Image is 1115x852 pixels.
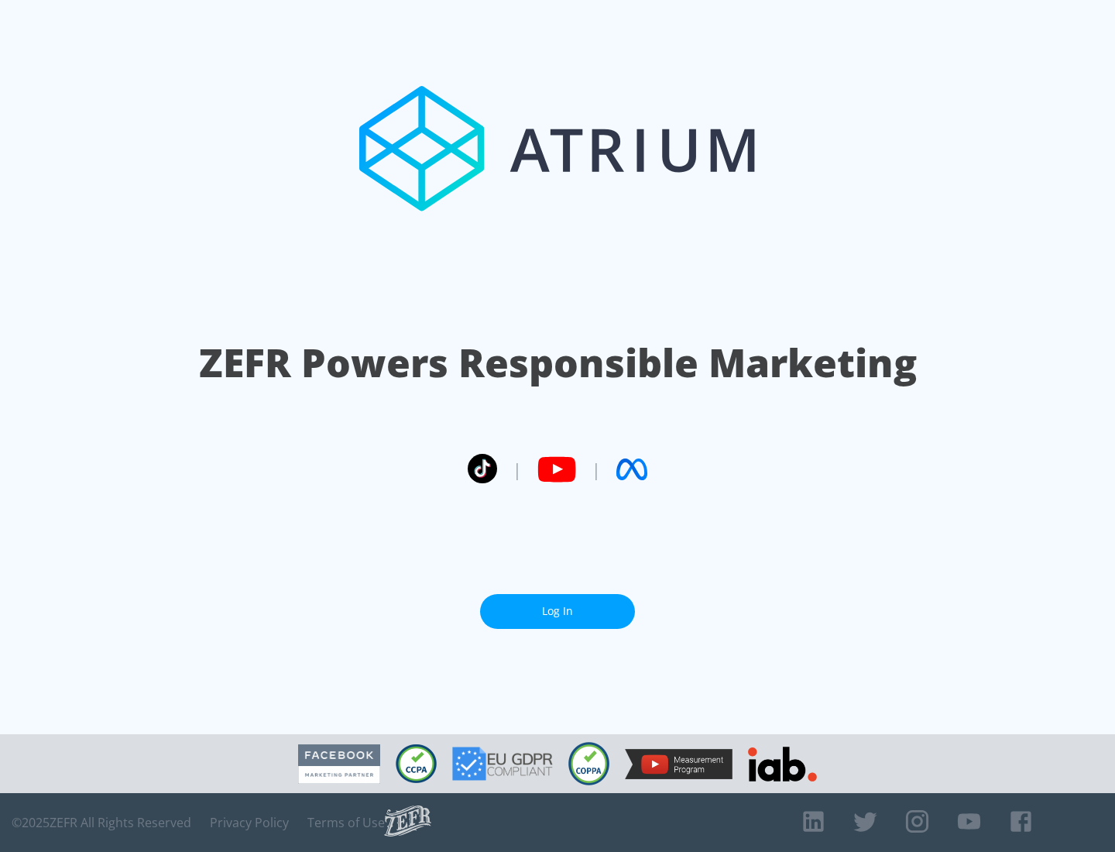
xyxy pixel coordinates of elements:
span: | [513,458,522,481]
img: IAB [748,747,817,782]
img: COPPA Compliant [568,742,609,785]
img: Facebook Marketing Partner [298,744,380,784]
img: YouTube Measurement Program [625,749,732,779]
span: | [592,458,601,481]
span: © 2025 ZEFR All Rights Reserved [12,815,191,830]
a: Terms of Use [307,815,385,830]
h1: ZEFR Powers Responsible Marketing [199,336,917,390]
img: GDPR Compliant [452,747,553,781]
img: CCPA Compliant [396,744,437,783]
a: Log In [480,594,635,629]
a: Privacy Policy [210,815,289,830]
